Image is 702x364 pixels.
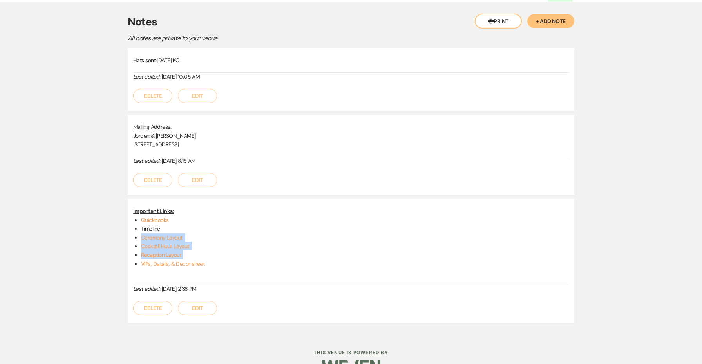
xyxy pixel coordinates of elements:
div: [DATE] 2:38 PM [133,285,569,293]
i: Last edited: [133,73,160,80]
i: Last edited: [133,157,160,164]
button: Delete [133,301,172,315]
button: Edit [178,173,217,187]
button: + Add Note [527,14,574,28]
p: Mailing Address: [133,123,569,131]
a: Reception Layout [141,251,181,258]
p: Hats sent [DATE] KC [133,56,569,65]
i: Last edited: [133,285,160,292]
button: Delete [133,173,172,187]
button: Edit [178,301,217,315]
h3: Notes [128,14,574,30]
div: [DATE] 10:05 AM [133,73,569,81]
a: Cocktail Hour Layout [141,243,189,250]
p: [STREET_ADDRESS] [133,140,569,149]
li: Timeline [141,224,569,233]
div: [DATE] 8:15 AM [133,157,569,165]
button: Delete [133,89,172,103]
p: Jordan & [PERSON_NAME] [133,132,569,140]
button: Print [475,14,522,29]
a: VIPs, Details, & Decor sheet [141,260,204,267]
button: Edit [178,89,217,103]
u: Important Links: [133,207,174,214]
a: Quickbooks [141,216,168,223]
p: All notes are private to your venue. [128,33,402,43]
a: Ceremony Layout [141,234,183,241]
